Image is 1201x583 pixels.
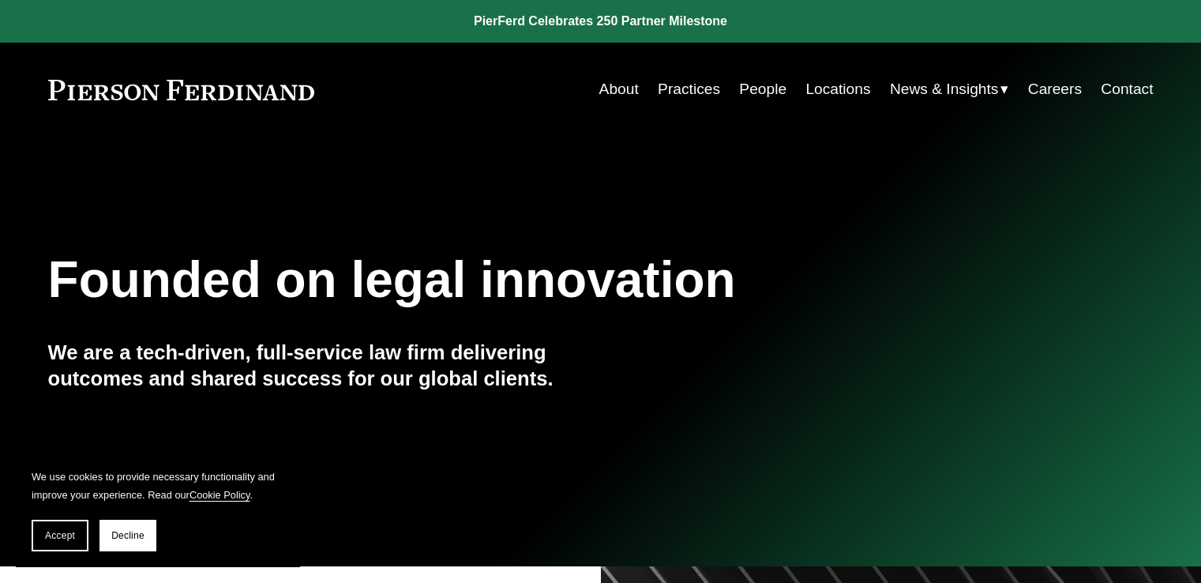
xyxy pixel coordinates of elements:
[1028,74,1082,104] a: Careers
[99,520,156,551] button: Decline
[32,468,284,504] p: We use cookies to provide necessary functionality and improve your experience. Read our .
[805,74,870,104] a: Locations
[32,520,88,551] button: Accept
[48,340,601,391] h4: We are a tech-driven, full-service law firm delivering outcomes and shared success for our global...
[45,530,75,541] span: Accept
[739,74,786,104] a: People
[16,452,300,567] section: Cookie banner
[111,530,144,541] span: Decline
[190,489,250,501] a: Cookie Policy
[658,74,720,104] a: Practices
[1101,74,1153,104] a: Contact
[48,251,970,309] h1: Founded on legal innovation
[599,74,639,104] a: About
[890,74,1009,104] a: folder dropdown
[890,76,999,103] span: News & Insights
